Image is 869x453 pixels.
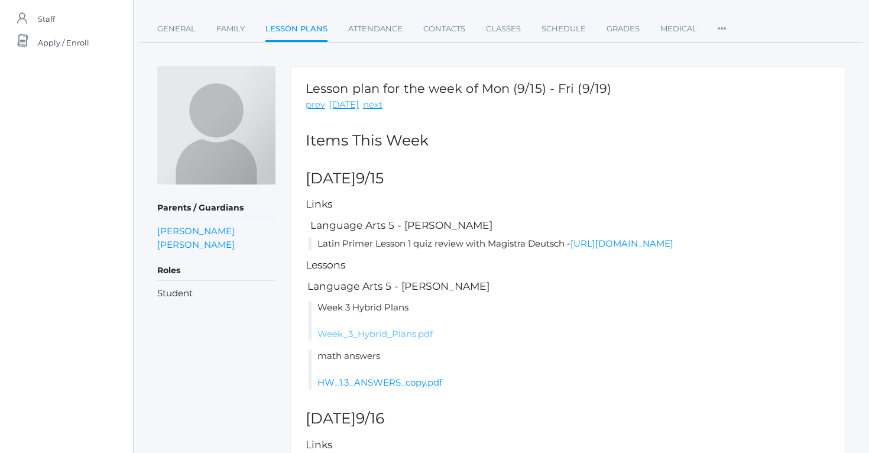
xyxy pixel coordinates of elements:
[329,98,359,112] a: [DATE]
[363,98,382,112] a: next
[541,17,586,41] a: Schedule
[356,169,384,187] span: 9/15
[306,199,830,210] h5: Links
[486,17,521,41] a: Classes
[309,350,830,390] li: math answers
[309,301,830,341] li: Week 3 Hybrid Plans
[570,238,673,249] a: [URL][DOMAIN_NAME]
[306,439,830,451] h5: Links
[309,220,830,231] h5: Language Arts 5 - [PERSON_NAME]
[309,237,830,251] li: Latin Primer Lesson 1 quiz review with Magistra Deutsch -
[306,132,830,149] h2: Items This Week
[348,17,403,41] a: Attendance
[306,410,830,427] h2: [DATE]
[317,328,433,339] a: Week_3_Hybrid_Plans.pdf
[157,198,275,218] h5: Parents / Guardians
[265,17,328,43] a: Lesson Plans
[660,17,697,41] a: Medical
[317,377,442,388] a: HW_1.3_ANSWERS_copy.pdf
[306,281,830,292] h5: Language Arts 5 - [PERSON_NAME]
[306,170,830,187] h2: [DATE]
[607,17,640,41] a: Grades
[306,82,611,95] h1: Lesson plan for the week of Mon (9/15) - Fri (9/19)
[38,7,55,31] span: Staff
[157,287,275,300] li: Student
[38,31,89,54] span: Apply / Enroll
[216,17,245,41] a: Family
[306,260,830,271] h5: Lessons
[157,66,275,185] img: Eli Henry
[157,238,235,251] a: [PERSON_NAME]
[157,261,275,281] h5: Roles
[157,17,196,41] a: General
[157,224,235,238] a: [PERSON_NAME]
[306,98,325,112] a: prev
[423,17,465,41] a: Contacts
[356,409,384,427] span: 9/16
